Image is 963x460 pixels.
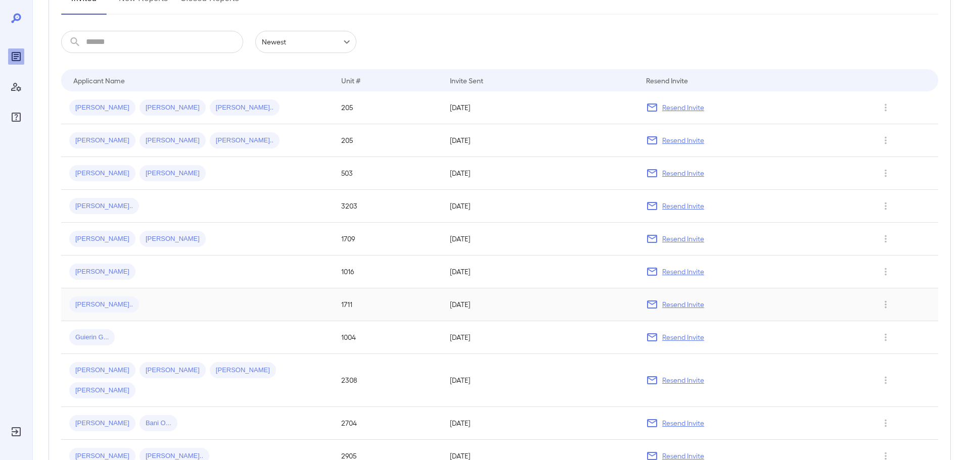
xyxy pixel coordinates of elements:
p: Resend Invite [662,267,704,277]
div: Resend Invite [646,74,688,86]
div: Applicant Name [73,74,125,86]
div: FAQ [8,109,24,125]
button: Row Actions [878,296,894,313]
td: 205 [333,91,442,124]
p: Resend Invite [662,234,704,244]
span: [PERSON_NAME] [69,419,135,428]
td: [DATE] [442,288,637,321]
span: [PERSON_NAME] [69,366,135,375]
button: Row Actions [878,198,894,214]
span: [PERSON_NAME] [210,366,276,375]
td: 3203 [333,190,442,223]
div: Manage Users [8,79,24,95]
button: Row Actions [878,99,894,116]
td: [DATE] [442,223,637,255]
button: Row Actions [878,264,894,280]
button: Row Actions [878,372,894,388]
span: [PERSON_NAME] [69,169,135,178]
span: Bani O... [140,419,177,428]
button: Row Actions [878,415,894,431]
span: [PERSON_NAME] [69,103,135,113]
span: [PERSON_NAME].. [69,201,139,211]
span: [PERSON_NAME] [140,234,206,244]
td: [DATE] [442,321,637,354]
p: Resend Invite [662,375,704,385]
td: [DATE] [442,255,637,288]
div: Newest [255,31,356,53]
p: Resend Invite [662,201,704,211]
td: [DATE] [442,354,637,407]
span: [PERSON_NAME] [69,136,135,145]
td: [DATE] [442,407,637,440]
span: [PERSON_NAME] [69,386,135,395]
td: 2308 [333,354,442,407]
p: Resend Invite [662,168,704,178]
td: [DATE] [442,124,637,157]
span: [PERSON_NAME].. [210,136,280,145]
div: Log Out [8,424,24,440]
td: 1016 [333,255,442,288]
span: [PERSON_NAME] [69,234,135,244]
button: Row Actions [878,165,894,181]
div: Invite Sent [450,74,483,86]
button: Row Actions [878,329,894,345]
td: 1711 [333,288,442,321]
td: 205 [333,124,442,157]
td: 1709 [333,223,442,255]
td: [DATE] [442,190,637,223]
td: [DATE] [442,157,637,190]
td: 1004 [333,321,442,354]
p: Resend Invite [662,332,704,342]
p: Resend Invite [662,135,704,145]
div: Reports [8,48,24,65]
td: [DATE] [442,91,637,124]
span: [PERSON_NAME].. [69,300,139,310]
td: 2704 [333,407,442,440]
span: [PERSON_NAME].. [210,103,280,113]
div: Unit # [341,74,360,86]
span: [PERSON_NAME] [140,136,206,145]
span: [PERSON_NAME] [69,267,135,277]
td: 503 [333,157,442,190]
span: [PERSON_NAME] [140,103,206,113]
button: Row Actions [878,132,894,148]
span: [PERSON_NAME] [140,169,206,178]
p: Resend Invite [662,418,704,428]
p: Resend Invite [662,103,704,113]
span: [PERSON_NAME] [140,366,206,375]
button: Row Actions [878,231,894,247]
span: Guierin G... [69,333,115,342]
p: Resend Invite [662,299,704,310]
